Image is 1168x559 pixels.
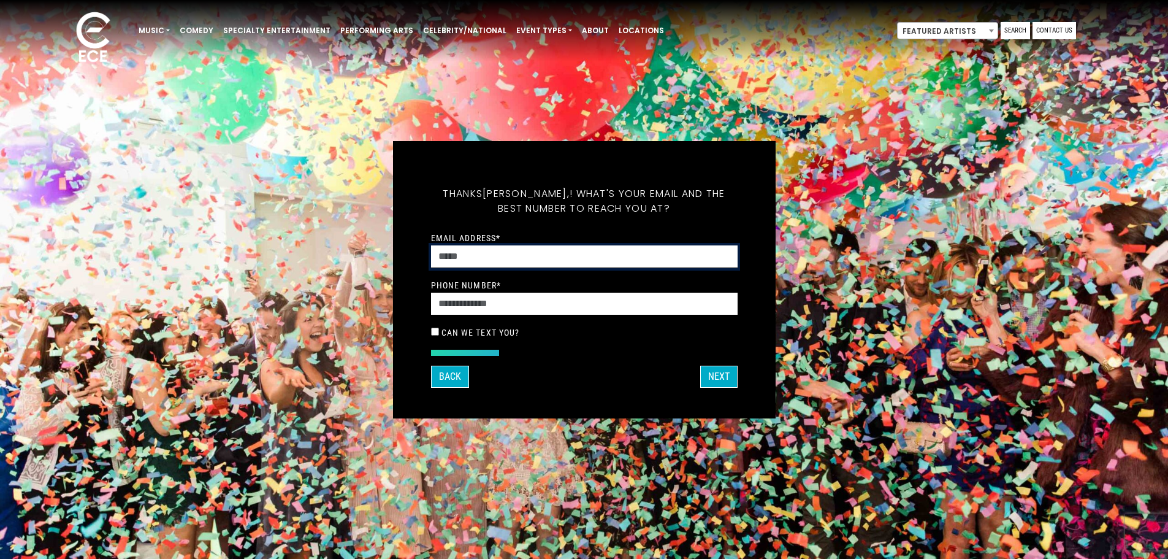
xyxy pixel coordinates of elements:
label: Email Address [431,233,501,244]
img: ece_new_logo_whitev2-1.png [63,9,124,68]
span: Featured Artists [897,22,998,39]
span: Featured Artists [898,23,998,40]
a: Performing Arts [335,20,418,41]
button: Back [431,366,469,388]
a: Music [134,20,175,41]
a: Celebrity/National [418,20,511,41]
a: About [577,20,614,41]
a: Search [1001,22,1030,39]
a: Specialty Entertainment [218,20,335,41]
a: Event Types [511,20,577,41]
span: [PERSON_NAME], [483,187,570,201]
a: Comedy [175,20,218,41]
label: Can we text you? [441,327,520,338]
h5: Thanks ! What's your email and the best number to reach you at? [431,172,738,231]
label: Phone Number [431,280,502,291]
button: Next [700,366,738,388]
a: Locations [614,20,669,41]
a: Contact Us [1032,22,1076,39]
